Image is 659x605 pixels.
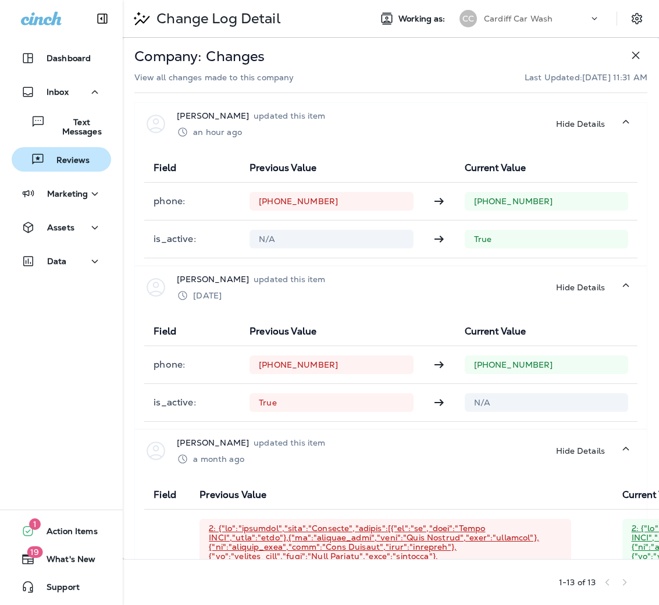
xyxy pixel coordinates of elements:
[559,578,596,587] div: 1 - 13 of 13
[47,87,69,97] p: Inbox
[193,126,242,138] div: Aug 12, 2025 10:28 AM
[474,360,619,369] p: [PHONE_NUMBER]
[12,547,111,571] button: 19What's New
[626,8,647,29] button: Settings
[484,14,553,23] p: Cardiff Car Wash
[12,519,111,543] button: 1Action Items
[250,327,413,336] p: Previous Value
[474,197,619,206] p: [PHONE_NUMBER]
[193,291,222,300] p: [DATE]
[35,554,95,568] span: What's New
[177,273,249,285] p: [PERSON_NAME]
[254,275,325,284] p: updated this item
[45,118,106,136] p: Text Messages
[154,397,231,408] p: is_active :
[254,111,325,120] p: updated this item
[200,490,571,500] p: Previous Value
[209,524,557,589] p: 2: {"lo":"ipsumdol","sita":"Consecte","adipis":[{"el":"se","doei":"Tempo INCI","utla":"etdo"},{"m...
[398,14,448,24] span: Working as:
[259,360,404,369] p: [PHONE_NUMBER]
[35,526,98,540] span: Action Items
[177,437,249,449] p: [PERSON_NAME]
[254,438,325,447] p: updated this item
[27,546,42,558] span: 19
[12,80,111,104] button: Inbox
[152,10,280,27] p: Change Log Detail
[259,234,404,244] p: N/A
[12,147,111,172] button: Reviews
[154,490,181,500] p: Field
[193,454,244,464] p: a month ago
[154,195,231,207] p: phone :
[47,257,67,266] p: Data
[193,127,242,137] p: an hour ago
[193,453,244,465] div: Jul 17, 2025 1:51 PM
[154,233,231,245] p: is_active :
[12,250,111,273] button: Data
[474,234,619,244] p: True
[259,398,404,407] p: True
[556,119,605,129] p: Hide Details
[250,163,413,173] p: Previous Value
[154,327,231,336] p: Field
[459,10,477,27] div: CC
[12,575,111,599] button: Support
[47,189,88,198] p: Marketing
[556,283,605,292] p: Hide Details
[556,446,605,455] p: Hide Details
[193,290,222,301] div: Jul 18, 2025 12:11 PM
[154,359,231,371] p: phone :
[525,73,647,82] p: Last Updated: [DATE] 11:31 AM
[206,49,265,63] p: Changes
[86,7,119,30] button: Collapse Sidebar
[134,72,294,83] p: View all changes made to this company
[465,163,628,173] p: Current Value
[465,327,628,336] p: Current Value
[35,582,80,596] span: Support
[47,223,74,232] p: Assets
[474,398,619,407] p: N/A
[45,155,90,166] p: Reviews
[134,49,201,63] p: Company:
[177,110,249,122] p: [PERSON_NAME]
[47,54,91,63] p: Dashboard
[12,109,111,141] button: Text Messages
[12,182,111,205] button: Marketing
[259,197,404,206] p: [PHONE_NUMBER]
[154,163,231,173] p: Field
[29,518,41,530] span: 1
[12,47,111,70] button: Dashboard
[12,216,111,239] button: Assets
